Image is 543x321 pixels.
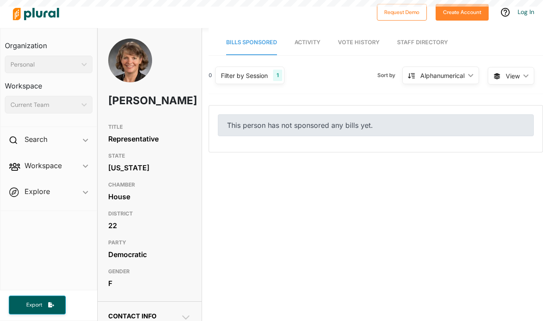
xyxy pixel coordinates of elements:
div: Personal [11,60,78,69]
div: Representative [108,132,191,145]
a: Bills Sponsored [226,30,277,55]
h3: Workspace [5,73,92,92]
span: Export [20,301,48,309]
div: Democratic [108,248,191,261]
h3: PARTY [108,237,191,248]
h2: Search [25,134,47,144]
div: 0 [209,71,212,79]
h3: GENDER [108,266,191,277]
button: Create Account [436,4,489,21]
a: Vote History [338,30,380,55]
a: Create Account [436,7,489,16]
a: Staff Directory [397,30,448,55]
span: Activity [295,39,320,46]
div: This person has not sponsored any bills yet. [218,114,534,136]
h3: Organization [5,33,92,52]
a: Log In [518,8,534,16]
div: Alphanumerical [420,71,465,80]
span: Bills Sponsored [226,39,277,46]
span: View [506,71,520,81]
span: Contact Info [108,312,156,320]
button: Export [9,296,66,314]
div: 22 [108,219,191,232]
div: Filter by Session [221,71,268,80]
a: Activity [295,30,320,55]
span: Vote History [338,39,380,46]
div: 1 [273,70,282,81]
h3: DISTRICT [108,208,191,219]
h3: TITLE [108,122,191,132]
div: House [108,190,191,203]
img: Headshot of Beth Doglio [108,39,152,97]
div: [US_STATE] [108,161,191,174]
a: Request Demo [377,7,427,16]
span: Sort by [377,71,402,79]
h3: CHAMBER [108,180,191,190]
div: Current Team [11,100,78,109]
div: F [108,277,191,290]
h1: [PERSON_NAME] [108,88,158,114]
h3: STATE [108,151,191,161]
button: Request Demo [377,4,427,21]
